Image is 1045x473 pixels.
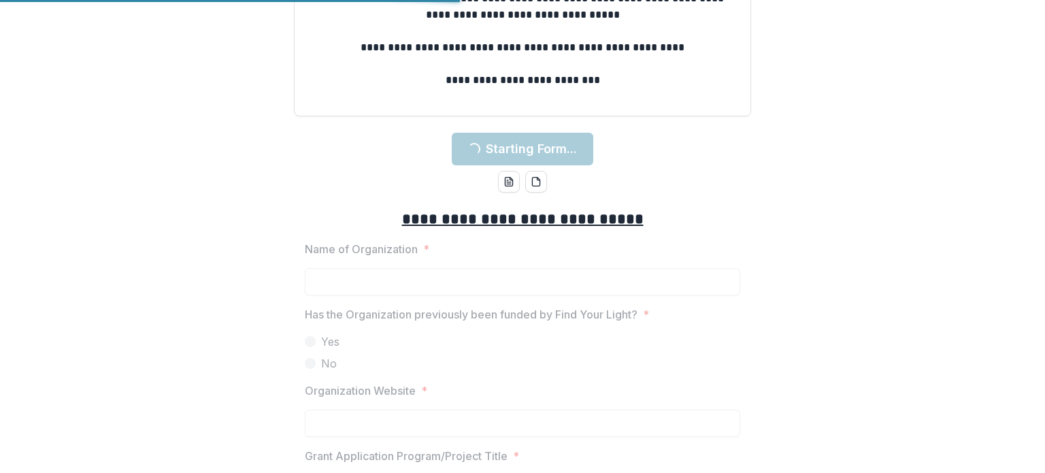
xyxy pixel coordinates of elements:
[305,306,637,323] p: Has the Organization previously been funded by Find Your Light?
[305,382,416,399] p: Organization Website
[305,241,418,257] p: Name of Organization
[498,171,520,193] button: word-download
[321,333,339,350] span: Yes
[321,355,337,372] span: No
[525,171,547,193] button: pdf-download
[452,133,593,165] button: Starting Form...
[305,448,508,464] p: Grant Application Program/Project Title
